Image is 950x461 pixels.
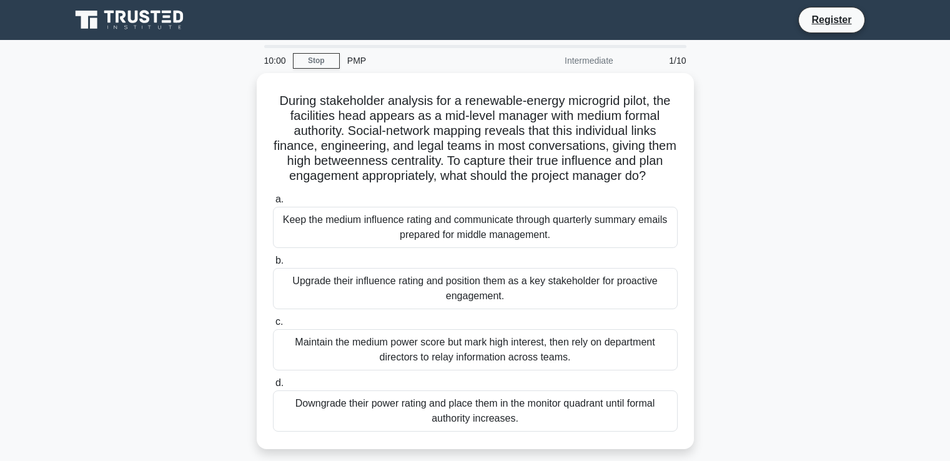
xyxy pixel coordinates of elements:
div: PMP [340,48,512,73]
div: 10:00 [257,48,293,73]
div: Keep the medium influence rating and communicate through quarterly summary emails prepared for mi... [273,207,678,248]
div: Maintain the medium power score but mark high interest, then rely on department directors to rela... [273,329,678,370]
span: b. [275,255,284,265]
div: 1/10 [621,48,694,73]
span: d. [275,377,284,388]
div: Upgrade their influence rating and position them as a key stakeholder for proactive engagement. [273,268,678,309]
h5: During stakeholder analysis for a renewable-energy microgrid pilot, the facilities head appears a... [272,93,679,184]
div: Intermediate [512,48,621,73]
a: Register [804,12,859,27]
a: Stop [293,53,340,69]
span: c. [275,316,283,327]
div: Downgrade their power rating and place them in the monitor quadrant until formal authority increa... [273,390,678,432]
span: a. [275,194,284,204]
